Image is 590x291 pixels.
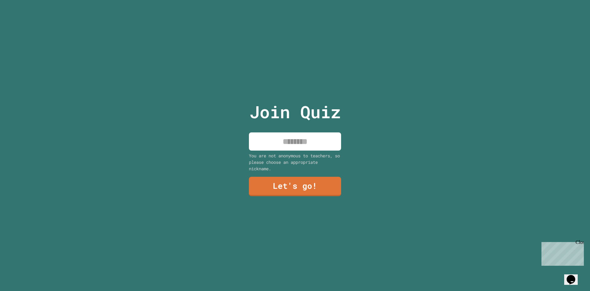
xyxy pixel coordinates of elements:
[2,2,42,39] div: Chat with us now!Close
[250,99,341,125] p: Join Quiz
[249,152,341,172] div: You are not anonymous to teachers, so please choose an appropriate nickname.
[539,240,584,266] iframe: chat widget
[249,177,341,196] a: Let's go!
[564,266,584,285] iframe: chat widget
